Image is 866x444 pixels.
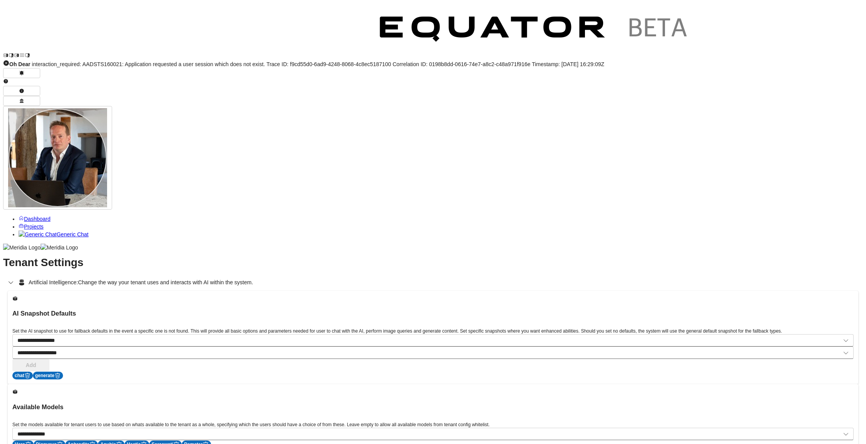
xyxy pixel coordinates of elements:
span: Artificial Intelligence: [29,278,78,286]
strong: Oh Dear [9,61,30,67]
h1: Tenant Settings [3,259,863,266]
img: Customer Logo [367,3,703,58]
span: Set the models available for tenant users to use based on whats available to the tenant as a whol... [12,422,490,428]
div: No Name - 6d6948aa-1041-4225-8a0c-8e1243bdd196 [33,372,63,379]
img: Profile Icon [8,108,107,207]
img: Customer Logo [30,3,367,58]
span: interaction_required: AADSTS160021: Application requested a user session which does not exist. Tr... [9,61,604,67]
h3: Available Models [12,403,854,411]
span: Dashboard [24,216,51,222]
span: Set the AI snapshot to use for fallback defaults in the event a specific one is not found. This w... [12,328,782,334]
h3: AI Snapshot Defaults [12,309,854,317]
span: Generic Chat [56,231,88,237]
span: Change the way your tenant uses and interacts with AI within the system. [78,278,253,286]
button: Add [12,359,49,371]
a: Projects [19,224,44,230]
a: Generic ChatGeneric Chat [19,231,89,237]
img: Generic Chat [19,231,56,238]
img: Meridia Logo [41,244,78,251]
button: Artificial Intelligence:Change the way your tenant uses and interacts with AI within the system. [3,274,863,291]
img: Meridia Logo [3,244,41,251]
span: Projects [24,224,44,230]
div: No Name - 6d6948aa-1041-4225-8a0c-8e1243bdd196 [12,372,33,379]
a: Dashboard [19,216,51,222]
